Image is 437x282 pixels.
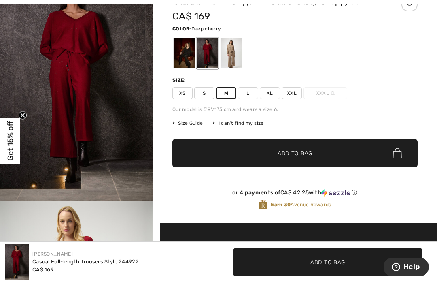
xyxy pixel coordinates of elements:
[278,149,312,158] span: Add to Bag
[331,91,335,95] img: ring-m.svg
[172,77,188,84] div: Size:
[259,199,267,210] img: Avenue Rewards
[321,189,350,197] img: Sezzle
[172,87,193,99] span: XS
[303,87,347,99] span: XXXL
[5,244,29,280] img: Casual Full-length Trousers Style 244922
[271,201,331,208] span: Avenue Rewards
[32,258,139,266] div: Casual Full-length Trousers Style 244922
[19,111,27,120] button: Close teaser
[212,120,263,127] div: I can't find my size
[172,189,418,197] div: or 4 payments of with
[238,87,258,99] span: L
[174,38,195,68] div: Black
[221,38,242,68] div: Fawn
[194,87,214,99] span: S
[172,189,418,199] div: or 4 payments ofCA$ 42.25withSezzle Click to learn more about Sezzle
[233,248,422,276] button: Add to Bag
[282,87,302,99] span: XXL
[172,139,418,167] button: Add to Bag
[310,258,345,266] span: Add to Bag
[32,251,73,257] a: [PERSON_NAME]
[271,202,291,207] strong: Earn 30
[191,26,221,32] span: Deep cherry
[172,106,418,113] div: Our model is 5'9"/175 cm and wears a size 6.
[172,120,203,127] span: Size Guide
[197,38,218,68] div: Deep cherry
[260,87,280,99] span: XL
[384,258,429,278] iframe: Opens a widget where you can find more information
[172,11,210,22] span: CA$ 169
[280,189,309,196] span: CA$ 42.25
[32,267,54,273] span: CA$ 169
[216,87,236,99] span: M
[6,121,15,161] span: Get 15% off
[393,148,402,158] img: Bag.svg
[172,26,191,32] span: Color:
